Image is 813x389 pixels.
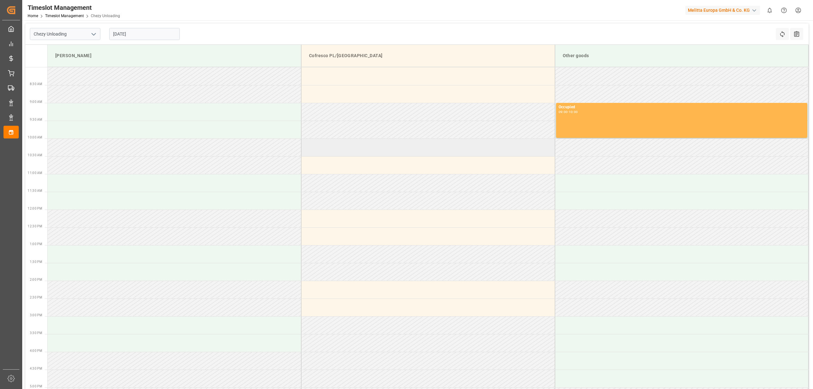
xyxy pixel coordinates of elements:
span: 5:00 PM [30,385,42,388]
span: 3:00 PM [30,313,42,317]
div: Occupied [559,104,805,111]
button: show 0 new notifications [763,3,777,17]
a: Home [28,14,38,18]
input: DD-MM-YYYY [109,28,180,40]
div: Other goods [560,50,803,62]
span: 10:00 AM [28,136,42,139]
button: Melitta Europa GmbH & Co. KG [685,4,763,16]
span: 12:00 PM [28,207,42,210]
span: 9:30 AM [30,118,42,121]
span: 3:30 PM [30,331,42,335]
span: 10:30 AM [28,153,42,157]
div: Timeslot Management [28,3,120,12]
div: [PERSON_NAME] [53,50,296,62]
span: 11:00 AM [28,171,42,175]
span: 1:30 PM [30,260,42,264]
div: - [568,111,568,113]
span: 4:00 PM [30,349,42,352]
span: 2:00 PM [30,278,42,281]
div: Melitta Europa GmbH & Co. KG [685,6,760,15]
span: 8:30 AM [30,82,42,86]
button: open menu [89,29,98,39]
input: Type to search/select [30,28,100,40]
div: 09:00 [559,111,568,113]
span: 9:00 AM [30,100,42,104]
span: 1:00 PM [30,242,42,246]
span: 12:30 PM [28,225,42,228]
div: Cofresco PL/[GEOGRAPHIC_DATA] [306,50,550,62]
div: 10:00 [569,111,578,113]
span: 11:30 AM [28,189,42,192]
button: Help Center [777,3,791,17]
span: 4:30 PM [30,367,42,370]
span: 2:30 PM [30,296,42,299]
a: Timeslot Management [45,14,84,18]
